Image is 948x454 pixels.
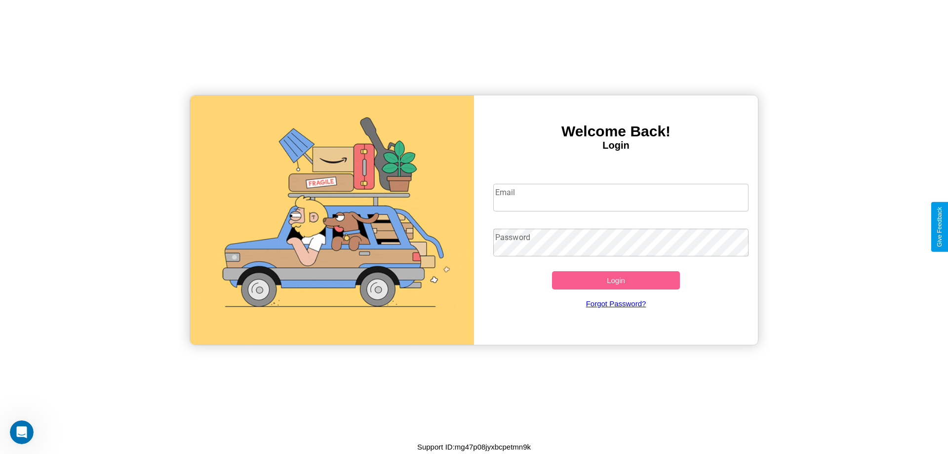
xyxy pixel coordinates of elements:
img: gif [190,95,474,345]
h4: Login [474,140,758,151]
button: Login [552,271,680,289]
p: Support ID: mg47p08jyxbcpetmn9k [417,440,531,454]
h3: Welcome Back! [474,123,758,140]
iframe: Intercom live chat [10,420,34,444]
a: Forgot Password? [488,289,744,318]
div: Give Feedback [936,207,943,247]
